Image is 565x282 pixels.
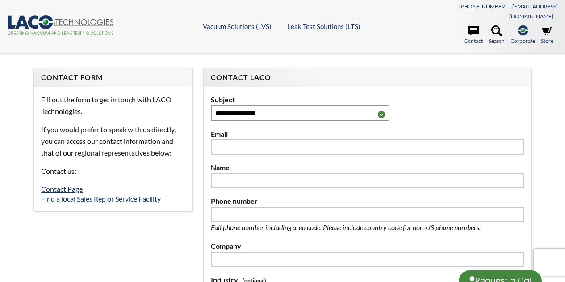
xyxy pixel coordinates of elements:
a: Find a local Sales Rep or Service Facility [41,194,161,203]
a: Vacuum Solutions (LVS) [203,22,272,30]
h4: Contact Form [41,73,184,82]
label: Subject [211,94,524,105]
p: Fill out the form to get in touch with LACO Technologies. [41,94,184,117]
a: Search [489,25,505,45]
p: Contact us: [41,165,184,177]
h4: Contact LACO [211,73,524,82]
a: [PHONE_NUMBER] [459,3,507,10]
span: Corporate [511,37,535,45]
a: Contact [464,25,483,45]
p: If you would prefer to speak with us directly, you can access our contact information and that of... [41,124,184,158]
label: Company [211,240,524,252]
label: Name [211,162,524,173]
a: [EMAIL_ADDRESS][DOMAIN_NAME] [509,3,558,20]
label: Phone number [211,195,524,207]
a: Leak Test Solutions (LTS) [287,22,360,30]
a: Store [541,25,553,45]
label: Email [211,128,524,140]
a: Contact Page [41,185,83,193]
p: Full phone number including area code. Please include country code for non-US phone numbers. [211,222,510,233]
